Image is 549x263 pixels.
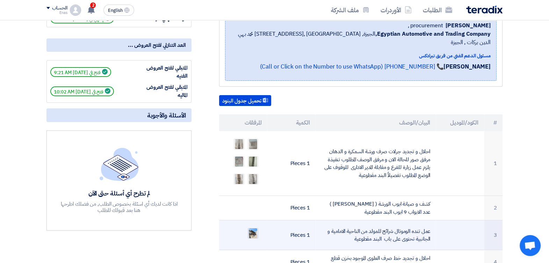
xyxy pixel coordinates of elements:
[248,155,258,168] img: __1752847768321.jpg
[375,30,491,38] b: Egyptian Automotive and Trading Company,
[234,155,244,168] img: IMGWA_1752847768321.jpg
[520,235,541,256] div: Open chat
[375,2,417,18] a: الأوردرات
[325,2,375,18] a: ملف الشركة
[46,11,67,15] div: Enas
[316,131,436,196] td: احلال و تجديد جرلات صرف ورشة السمكرة و الدهان مرفق صور للحالة الان و مرفق الوصف المطلوب تنفيذة يل...
[60,201,179,213] div: اذا كانت لديك أي اسئلة بخصوص الطلب, من فضلك اطرحها هنا بعد قبولك للطلب
[408,21,443,30] span: procurement ,
[50,67,111,77] span: فتح في [DATE] 9:21 AM
[484,196,503,220] td: 2
[446,21,491,30] span: [PERSON_NAME]
[267,196,316,220] td: 1 Pieces
[267,220,316,250] td: 1 Pieces
[231,52,491,59] div: مسئول الدعم الفني من فريق تيرادكس
[219,95,271,106] button: تحميل جدول البنود
[484,220,503,250] td: 3
[60,189,179,197] div: لم تطرح أي أسئلة حتى الآن
[436,114,484,131] th: الكود/الموديل
[248,227,258,240] img: __1752848325436.jpg
[248,173,258,185] img: __1752847768322.jpg
[90,2,96,8] span: 2
[466,6,503,14] img: Teradix logo
[52,5,67,11] div: الحساب
[231,30,491,47] span: الجيزة, [GEOGRAPHIC_DATA] ,[STREET_ADDRESS] محمد بهي الدين بركات , الجيزة
[484,114,503,131] th: #
[147,111,186,119] span: الأسئلة والأجوبة
[260,62,443,71] a: 📞 [PHONE_NUMBER] (Call or Click on the Number to use WhatsApp)
[316,114,436,131] th: البيان/الوصف
[103,5,134,16] button: English
[484,131,503,196] td: 1
[248,138,258,150] img: IMGWA_1752847762170.jpg
[316,196,436,220] td: كشف و صيانة ابوب الورشة ( [PERSON_NAME] ) عدد الابواب 9 ابوب البند مقطوعية
[234,138,244,150] img: IMGWA_1752847767582.jpg
[219,114,267,131] th: المرفقات
[50,86,114,96] span: فتح في [DATE] 10:02 AM
[135,83,188,99] div: المتبقي لفتح العروض الماليه
[267,114,316,131] th: الكمية
[46,38,192,52] div: العد التنازلي لفتح العروض ...
[135,64,188,80] div: المتبقي لفتح العروض الفنيه
[100,148,139,180] img: empty_state_list.svg
[316,220,436,250] td: عمل تنده الوموتال شرائح للمولد من الناحية الامامية و الجانبية تحتوى على باب البند مقطوعية
[70,5,81,16] img: profile_test.png
[108,8,123,13] span: English
[443,62,491,71] strong: [PERSON_NAME]
[267,131,316,196] td: 1 Pieces
[234,173,244,185] img: IMGWA_1752847767919.jpg
[417,2,458,18] a: الطلبات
